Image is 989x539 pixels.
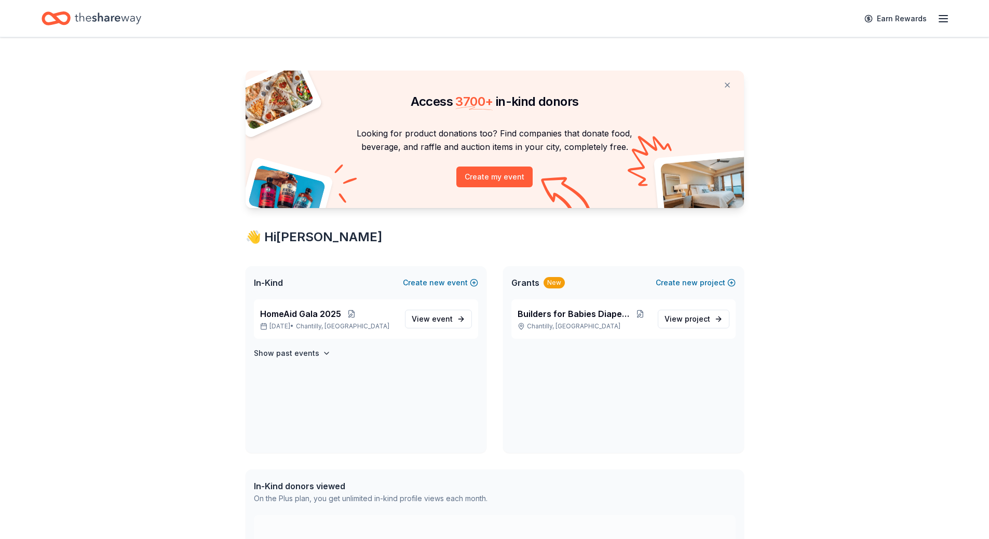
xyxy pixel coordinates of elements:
div: New [544,277,565,288]
span: project [685,314,710,323]
a: View event [405,310,472,328]
span: View [665,313,710,325]
a: Home [42,6,141,31]
span: HomeAid Gala 2025 [260,308,341,320]
span: In-Kind [254,277,283,289]
span: Builders for Babies Diaper Drive [518,308,631,320]
span: event [432,314,453,323]
a: View project [658,310,729,328]
h4: Show past events [254,347,319,360]
span: 3700 + [455,94,493,109]
button: Createnewproject [656,277,736,289]
button: Show past events [254,347,331,360]
div: On the Plus plan, you get unlimited in-kind profile views each month. [254,492,487,505]
span: new [429,277,445,289]
a: Earn Rewards [858,9,933,28]
img: Curvy arrow [541,177,593,216]
img: Pizza [234,64,315,131]
span: Grants [511,277,539,289]
p: Looking for product donations too? Find companies that donate food, beverage, and raffle and auct... [258,127,731,154]
button: Createnewevent [403,277,478,289]
button: Create my event [456,167,533,187]
span: Access in-kind donors [411,94,579,109]
div: 👋 Hi [PERSON_NAME] [246,229,744,245]
span: new [682,277,698,289]
span: View [412,313,453,325]
span: Chantilly, [GEOGRAPHIC_DATA] [296,322,389,330]
p: [DATE] • [260,322,397,330]
p: Chantilly, [GEOGRAPHIC_DATA] [518,322,649,330]
div: In-Kind donors viewed [254,480,487,492]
